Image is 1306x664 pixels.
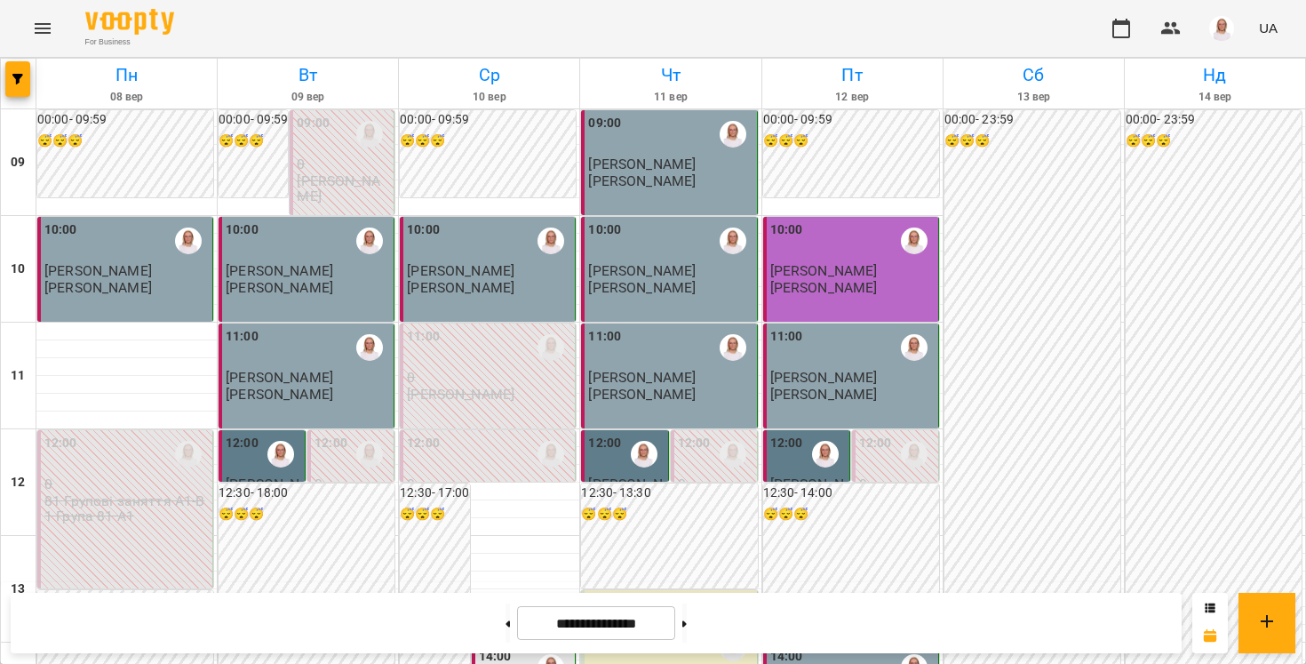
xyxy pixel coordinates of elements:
[356,441,383,468] img: Анастасія
[812,441,839,468] img: Анастасія
[175,441,202,468] img: Анастасія
[44,476,209,492] p: 0
[21,7,64,50] button: Menu
[356,228,383,254] img: Анастасія
[946,89,1121,106] h6: 13 вер
[720,441,746,468] img: Анастасія
[44,434,77,453] label: 12:00
[763,110,939,130] h6: 00:00 - 09:59
[226,434,259,453] label: 12:00
[11,580,25,599] h6: 13
[407,262,514,279] span: [PERSON_NAME]
[588,387,696,402] p: [PERSON_NAME]
[946,61,1121,89] h6: Сб
[770,327,803,347] label: 11:00
[37,110,213,130] h6: 00:00 - 09:59
[765,89,940,106] h6: 12 вер
[859,476,935,492] p: 0
[763,484,939,503] h6: 12:30 - 14:00
[588,114,621,133] label: 09:00
[226,262,333,279] span: [PERSON_NAME]
[720,121,746,148] img: Анастасія
[1126,110,1302,130] h6: 00:00 - 23:59
[11,473,25,492] h6: 12
[1209,16,1234,41] img: 7b3448e7bfbed3bd7cdba0ed84700e25.png
[37,132,213,151] h6: 😴😴😴
[400,505,469,524] h6: 😴😴😴
[1127,89,1302,106] h6: 14 вер
[588,262,696,279] span: [PERSON_NAME]
[44,262,152,279] span: [PERSON_NAME]
[226,387,333,402] p: [PERSON_NAME]
[538,334,564,361] img: Анастасія
[538,441,564,468] div: Анастасія
[219,110,288,130] h6: 00:00 - 09:59
[11,153,25,172] h6: 09
[588,327,621,347] label: 11:00
[226,220,259,240] label: 10:00
[407,370,571,385] p: 0
[678,434,711,453] label: 12:00
[226,327,259,347] label: 11:00
[763,132,939,151] h6: 😴😴😴
[407,280,514,295] p: [PERSON_NAME]
[588,434,621,453] label: 12:00
[226,280,333,295] p: [PERSON_NAME]
[402,89,577,106] h6: 10 вер
[400,132,576,151] h6: 😴😴😴
[407,387,514,402] p: [PERSON_NAME]
[588,156,696,172] span: [PERSON_NAME]
[538,228,564,254] img: Анастасія
[631,441,657,468] div: Анастасія
[44,280,152,295] p: [PERSON_NAME]
[356,334,383,361] img: Анастасія
[720,228,746,254] div: Анастасія
[220,61,395,89] h6: Вт
[583,89,758,106] h6: 11 вер
[226,476,299,508] span: [PERSON_NAME]
[770,476,844,508] span: [PERSON_NAME]
[315,434,347,453] label: 12:00
[581,505,757,524] h6: 😴😴😴
[85,36,174,48] span: For Business
[765,61,940,89] h6: Пт
[226,369,333,386] span: [PERSON_NAME]
[175,228,202,254] div: Анастасія
[588,476,662,508] span: [PERSON_NAME]
[583,61,758,89] h6: Чт
[770,434,803,453] label: 12:00
[1252,12,1285,44] button: UA
[400,110,576,130] h6: 00:00 - 09:59
[763,505,939,524] h6: 😴😴😴
[11,260,25,279] h6: 10
[1127,61,1302,89] h6: Нд
[720,334,746,361] img: Анастасія
[901,334,928,361] img: Анастасія
[859,434,892,453] label: 12:00
[944,110,1120,130] h6: 00:00 - 23:59
[901,441,928,468] img: Анастасія
[407,220,440,240] label: 10:00
[297,156,390,172] p: 0
[407,476,571,492] p: 0
[901,228,928,254] div: Анастасія
[11,366,25,386] h6: 11
[770,387,878,402] p: [PERSON_NAME]
[1259,19,1278,37] span: UA
[1126,132,1302,151] h6: 😴😴😴
[219,505,394,524] h6: 😴😴😴
[267,441,294,468] img: Анастасія
[770,262,878,279] span: [PERSON_NAME]
[297,173,390,204] p: [PERSON_NAME]
[588,280,696,295] p: [PERSON_NAME]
